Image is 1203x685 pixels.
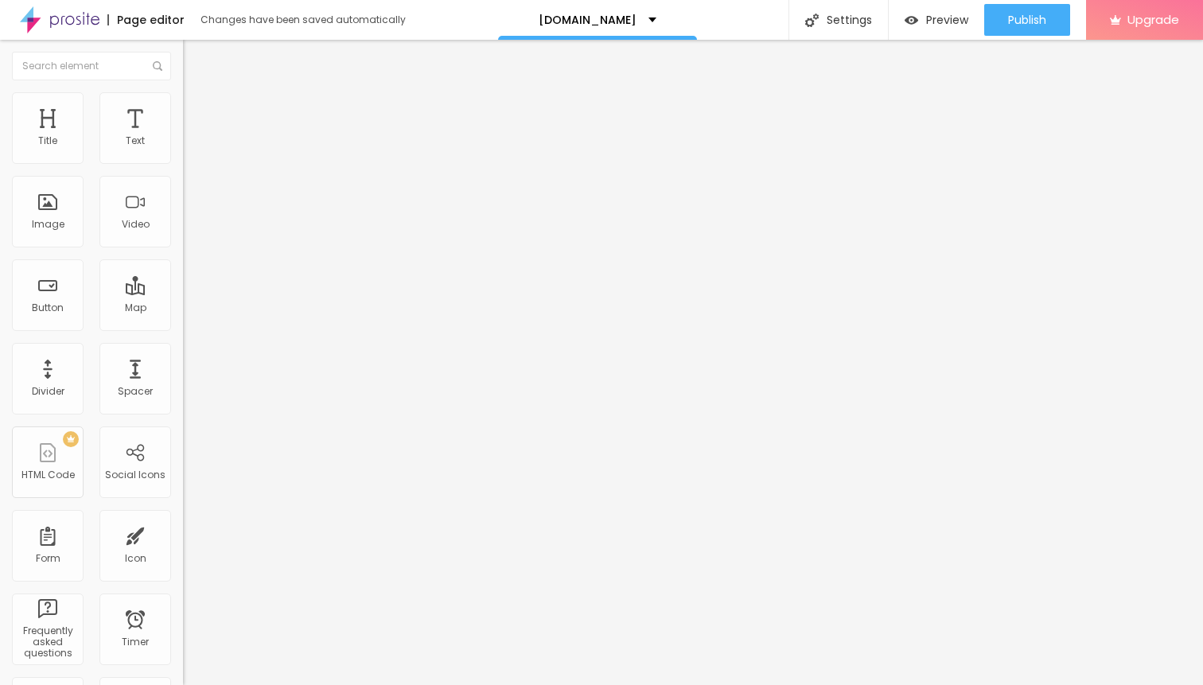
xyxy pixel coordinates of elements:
[32,302,64,313] div: Button
[118,386,153,397] div: Spacer
[153,61,162,71] img: Icone
[200,15,406,25] div: Changes have been saved automatically
[805,14,819,27] img: Icone
[38,135,57,146] div: Title
[16,625,79,660] div: Frequently asked questions
[36,553,60,564] div: Form
[32,219,64,230] div: Image
[126,135,145,146] div: Text
[122,219,150,230] div: Video
[926,14,968,26] span: Preview
[905,14,918,27] img: view-1.svg
[1127,13,1179,26] span: Upgrade
[105,469,165,481] div: Social Icons
[889,4,984,36] button: Preview
[107,14,185,25] div: Page editor
[1008,14,1046,26] span: Publish
[984,4,1070,36] button: Publish
[122,636,149,648] div: Timer
[125,302,146,313] div: Map
[21,469,75,481] div: HTML Code
[539,14,637,25] p: [DOMAIN_NAME]
[32,386,64,397] div: Divider
[12,52,171,80] input: Search element
[125,553,146,564] div: Icon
